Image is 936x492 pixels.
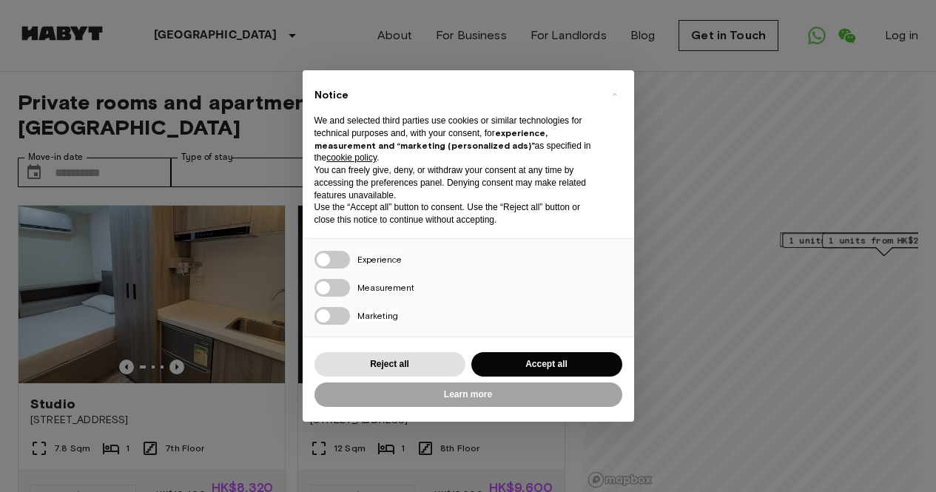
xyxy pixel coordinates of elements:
span: Experience [357,254,402,265]
strong: experience, measurement and “marketing (personalized ads)” [314,127,548,151]
button: Close this notice [603,82,627,106]
span: Marketing [357,310,398,321]
a: cookie policy [326,152,377,163]
button: Reject all [314,352,465,377]
p: You can freely give, deny, or withdraw your consent at any time by accessing the preferences pane... [314,164,599,201]
button: Learn more [314,383,622,407]
p: We and selected third parties use cookies or similar technologies for technical purposes and, wit... [314,115,599,164]
h2: Notice [314,88,599,103]
span: Measurement [357,282,414,293]
p: Use the “Accept all” button to consent. Use the “Reject all” button or close this notice to conti... [314,201,599,226]
button: Accept all [471,352,622,377]
span: × [612,85,617,103]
